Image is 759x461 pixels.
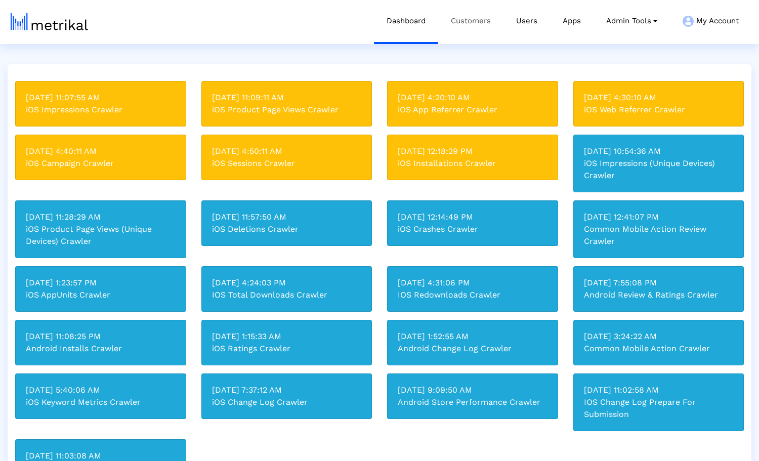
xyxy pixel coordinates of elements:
div: [DATE] 11:07:55 AM [26,92,176,104]
div: [DATE] 12:14:49 PM [398,211,547,223]
div: Common Mobile Action Review Crawler [584,223,734,247]
div: iOS App Referrer Crawler [398,104,547,116]
div: Android Review & Ratings Crawler [584,289,734,301]
div: [DATE] 4:20:10 AM [398,92,547,104]
div: iOS Campaign Crawler [26,157,176,170]
div: [DATE] 4:50:11 AM [212,145,362,157]
div: iOS Ratings Crawler [212,343,362,355]
div: [DATE] 7:37:12 AM [212,384,362,396]
div: [DATE] 12:18:29 PM [398,145,547,157]
div: [DATE] 4:24:03 PM [212,277,362,289]
div: iOS Product Page Views Crawler [212,104,362,116]
div: [DATE] 11:28:29 AM [26,211,176,223]
div: [DATE] 9:09:50 AM [398,384,547,396]
div: iOS Change Log Crawler [212,396,362,408]
div: [DATE] 5:40:06 AM [26,384,176,396]
div: IOS Change Log Prepare For Submission [584,396,734,421]
div: iOS Installations Crawler [398,157,547,170]
div: [DATE] 1:15:33 AM [212,330,362,343]
div: [DATE] 3:24:22 AM [584,330,734,343]
img: my-account-menu-icon.png [683,16,694,27]
div: [DATE] 4:30:10 AM [584,92,734,104]
div: iOS Deletions Crawler [212,223,362,235]
div: iOS Keyword Metrics Crawler [26,396,176,408]
div: Android Store Performance Crawler [398,396,547,408]
div: [DATE] 7:55:08 PM [584,277,734,289]
div: [DATE] 1:52:55 AM [398,330,547,343]
div: IOS Total Downloads Crawler [212,289,362,301]
div: iOS Web Referrer Crawler [584,104,734,116]
div: [DATE] 1:23:57 PM [26,277,176,289]
div: [DATE] 12:41:07 PM [584,211,734,223]
div: Common Mobile Action Crawler [584,343,734,355]
div: [DATE] 11:02:58 AM [584,384,734,396]
div: Android Change Log Crawler [398,343,547,355]
div: iOS Impressions Crawler [26,104,176,116]
div: [DATE] 11:57:50 AM [212,211,362,223]
div: [DATE] 11:08:25 PM [26,330,176,343]
div: [DATE] 4:31:06 PM [398,277,547,289]
div: [DATE] 4:40:11 AM [26,145,176,157]
div: [DATE] 10:54:36 AM [584,145,734,157]
div: iOS Crashes Crawler [398,223,547,235]
div: iOS Sessions Crawler [212,157,362,170]
div: [DATE] 11:09:11 AM [212,92,362,104]
img: metrical-logo-light.png [11,13,88,30]
div: IOS Redownloads Crawler [398,289,547,301]
div: iOS Impressions (Unique Devices) Crawler [584,157,734,182]
div: Android Installs Crawler [26,343,176,355]
div: iOS Product Page Views (Unique Devices) Crawler [26,223,176,247]
div: iOS AppUnits Crawler [26,289,176,301]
